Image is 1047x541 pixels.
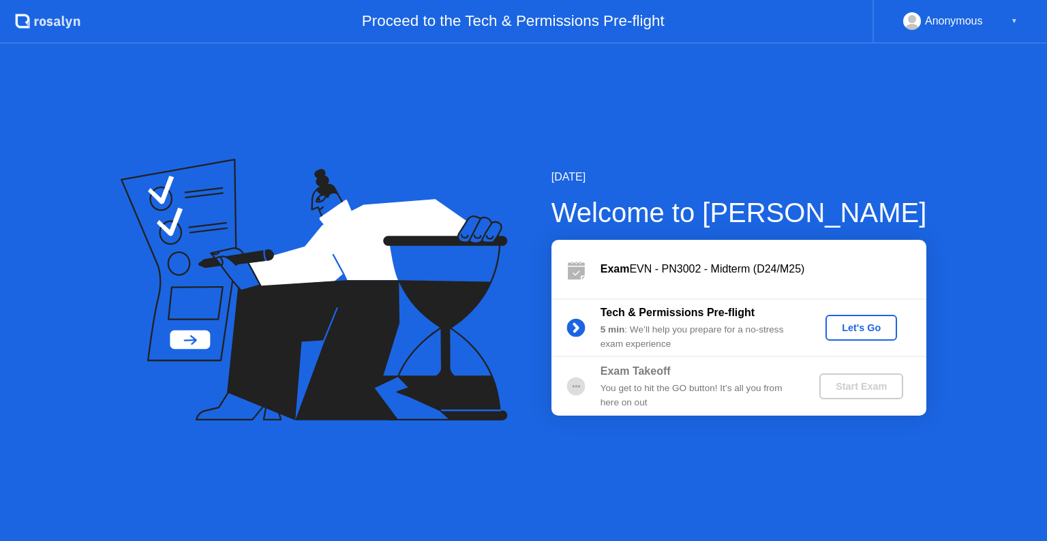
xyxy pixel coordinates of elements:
div: Start Exam [825,381,898,392]
div: [DATE] [551,169,927,185]
b: Exam [601,263,630,275]
div: Welcome to [PERSON_NAME] [551,192,927,233]
b: 5 min [601,324,625,335]
button: Let's Go [825,315,897,341]
div: Anonymous [925,12,983,30]
b: Exam Takeoff [601,365,671,377]
div: ▼ [1011,12,1018,30]
button: Start Exam [819,373,903,399]
div: Let's Go [831,322,892,333]
div: You get to hit the GO button! It’s all you from here on out [601,382,797,409]
b: Tech & Permissions Pre-flight [601,307,755,318]
div: : We’ll help you prepare for a no-stress exam experience [601,323,797,351]
div: EVN - PN3002 - Midterm (D24/M25) [601,261,926,277]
